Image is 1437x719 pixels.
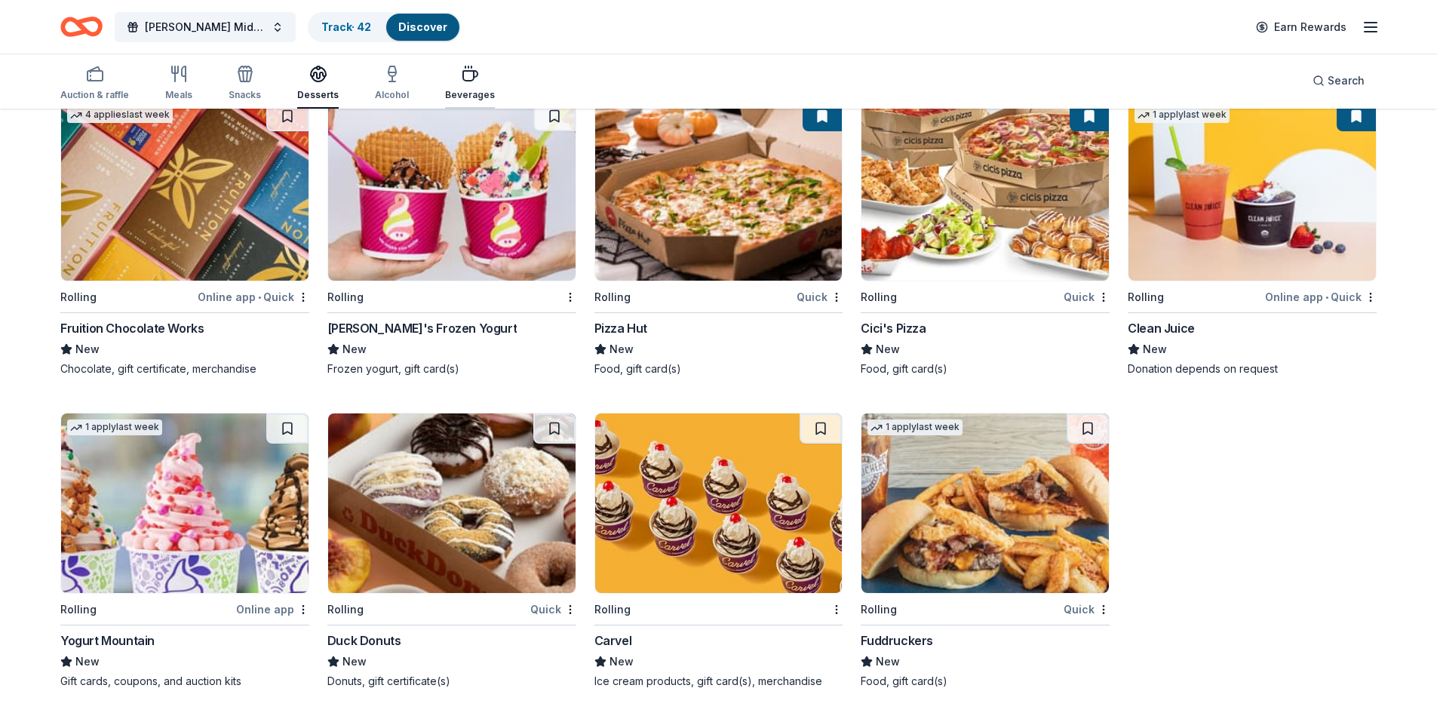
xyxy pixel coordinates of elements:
[308,12,461,42] button: Track· 42Discover
[60,413,309,689] a: Image for Yogurt Mountain1 applylast weekRollingOnline appYogurt MountainNewGift cards, coupons, ...
[861,674,1110,689] div: Food, gift card(s)
[594,288,631,306] div: Rolling
[342,340,367,358] span: New
[609,340,634,358] span: New
[594,319,647,337] div: Pizza Hut
[1247,14,1356,41] a: Earn Rewards
[861,631,933,650] div: Fuddruckers
[327,361,576,376] div: Frozen yogurt, gift card(s)
[297,59,339,109] button: Desserts
[60,601,97,619] div: Rolling
[594,631,632,650] div: Carvel
[1265,287,1377,306] div: Online app Quick
[60,9,103,45] a: Home
[1128,100,1377,376] a: Image for Clean Juice1 applylast weekRollingOnline app•QuickClean JuiceNewDonation depends on req...
[60,288,97,306] div: Rolling
[327,100,576,376] a: Image for Menchie's Frozen YogurtRolling[PERSON_NAME]'s Frozen YogurtNewFrozen yogurt, gift card(s)
[229,59,261,109] button: Snacks
[861,413,1109,593] img: Image for Fuddruckers
[327,319,517,337] div: [PERSON_NAME]'s Frozen Yogurt
[327,601,364,619] div: Rolling
[165,59,192,109] button: Meals
[861,288,897,306] div: Rolling
[861,361,1110,376] div: Food, gift card(s)
[165,89,192,101] div: Meals
[198,287,309,306] div: Online app Quick
[60,631,155,650] div: Yogurt Mountain
[595,413,843,593] img: Image for Carvel
[236,600,309,619] div: Online app
[861,601,897,619] div: Rolling
[258,291,261,303] span: •
[876,340,900,358] span: New
[75,653,100,671] span: New
[75,340,100,358] span: New
[594,601,631,619] div: Rolling
[445,89,495,101] div: Beverages
[1064,287,1110,306] div: Quick
[876,653,900,671] span: New
[861,101,1109,281] img: Image for Cici's Pizza
[145,18,266,36] span: [PERSON_NAME] Middle School Student PTA Meetings
[398,20,447,33] a: Discover
[375,89,409,101] div: Alcohol
[530,600,576,619] div: Quick
[61,413,309,593] img: Image for Yogurt Mountain
[327,288,364,306] div: Rolling
[1064,600,1110,619] div: Quick
[115,12,296,42] button: [PERSON_NAME] Middle School Student PTA Meetings
[1300,66,1377,96] button: Search
[328,413,576,593] img: Image for Duck Donuts
[1128,101,1376,281] img: Image for Clean Juice
[609,653,634,671] span: New
[342,653,367,671] span: New
[327,674,576,689] div: Donuts, gift certificate(s)
[594,413,843,689] a: Image for CarvelRollingCarvelNewIce cream products, gift card(s), merchandise
[1328,72,1365,90] span: Search
[594,674,843,689] div: Ice cream products, gift card(s), merchandise
[594,100,843,376] a: Image for Pizza HutRollingQuickPizza HutNewFood, gift card(s)
[321,20,371,33] a: Track· 42
[60,319,204,337] div: Fruition Chocolate Works
[67,419,162,435] div: 1 apply last week
[1135,107,1230,123] div: 1 apply last week
[1325,291,1328,303] span: •
[67,107,173,123] div: 4 applies last week
[60,89,129,101] div: Auction & raffle
[327,631,401,650] div: Duck Donuts
[61,101,309,281] img: Image for Fruition Chocolate Works
[861,100,1110,376] a: Image for Cici's PizzaRollingQuickCici's PizzaNewFood, gift card(s)
[1128,361,1377,376] div: Donation depends on request
[328,101,576,281] img: Image for Menchie's Frozen Yogurt
[1143,340,1167,358] span: New
[594,361,843,376] div: Food, gift card(s)
[60,59,129,109] button: Auction & raffle
[60,100,309,376] a: Image for Fruition Chocolate Works4 applieslast weekRollingOnline app•QuickFruition Chocolate Wor...
[797,287,843,306] div: Quick
[60,674,309,689] div: Gift cards, coupons, and auction kits
[297,89,339,101] div: Desserts
[595,101,843,281] img: Image for Pizza Hut
[1128,288,1164,306] div: Rolling
[445,59,495,109] button: Beverages
[60,361,309,376] div: Chocolate, gift certificate, merchandise
[861,413,1110,689] a: Image for Fuddruckers 1 applylast weekRollingQuickFuddruckersNewFood, gift card(s)
[229,89,261,101] div: Snacks
[861,319,926,337] div: Cici's Pizza
[867,419,963,435] div: 1 apply last week
[1128,319,1195,337] div: Clean Juice
[327,413,576,689] a: Image for Duck DonutsRollingQuickDuck DonutsNewDonuts, gift certificate(s)
[375,59,409,109] button: Alcohol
